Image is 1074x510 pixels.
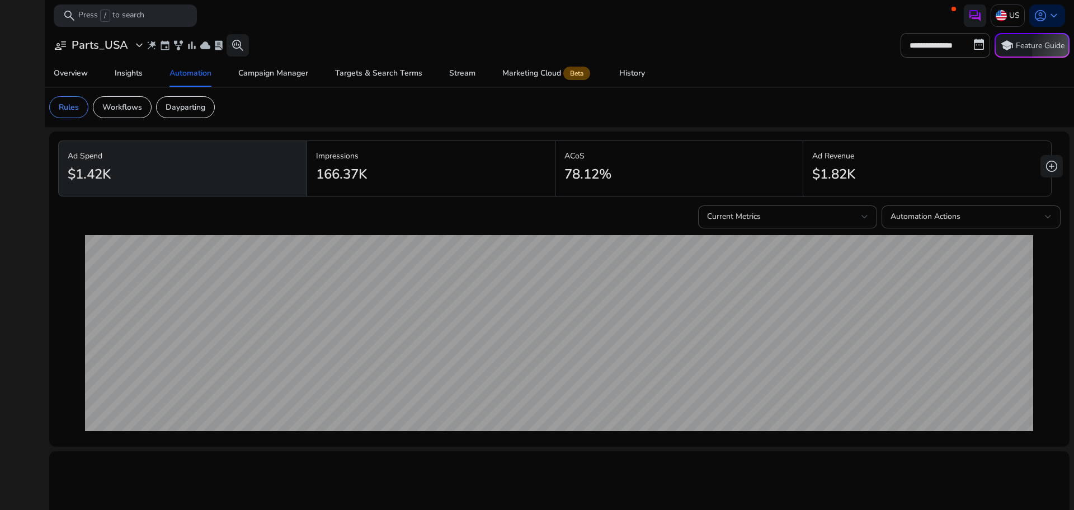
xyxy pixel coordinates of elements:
button: add_circle [1040,155,1063,177]
span: school [1000,39,1014,52]
span: search [63,9,76,22]
p: Workflows [102,101,142,113]
span: / [100,10,110,22]
div: Campaign Manager [238,69,308,77]
div: Stream [449,69,475,77]
img: us.svg [996,10,1007,21]
p: ACoS [564,150,794,162]
span: bar_chart [186,40,197,51]
h2: $1.82K [812,166,855,183]
h2: 166.37K [316,166,367,183]
p: US [1009,6,1020,25]
span: Current Metrics [707,211,761,222]
div: Automation [169,69,211,77]
span: search_insights [231,39,244,52]
span: lab_profile [213,40,224,51]
span: event [159,40,171,51]
span: cloud [200,40,211,51]
span: wand_stars [146,40,157,51]
p: Dayparting [166,101,205,113]
div: History [619,69,645,77]
p: Impressions [316,150,546,162]
div: Insights [115,69,143,77]
p: Rules [59,101,79,113]
div: Overview [54,69,88,77]
button: search_insights [227,34,249,57]
span: expand_more [133,39,146,52]
span: user_attributes [54,39,67,52]
span: Automation Actions [891,211,960,222]
div: Marketing Cloud [502,69,592,78]
p: Ad Spend [68,150,298,162]
h2: 78.12% [564,166,611,183]
h3: Parts_USA [72,39,128,52]
p: Ad Revenue [812,150,1042,162]
span: keyboard_arrow_down [1047,9,1061,22]
h2: $1.42K [68,166,111,183]
span: Beta [563,67,590,80]
p: Press to search [78,10,144,22]
p: Feature Guide [1016,40,1064,52]
span: add_circle [1045,160,1058,173]
button: schoolFeature Guide [995,33,1070,58]
div: Targets & Search Terms [335,69,422,77]
span: account_circle [1034,9,1047,22]
span: family_history [173,40,184,51]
